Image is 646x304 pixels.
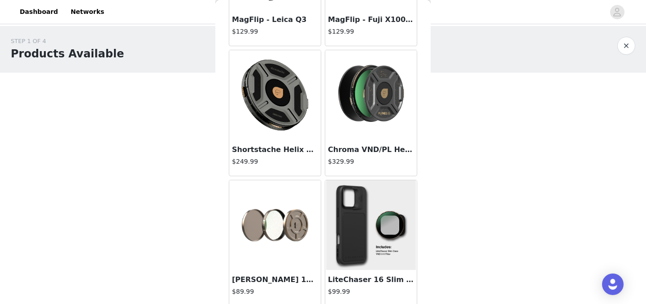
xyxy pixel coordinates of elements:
[11,46,124,62] h1: Products Available
[11,37,124,46] div: STEP 1 OF 4
[230,180,320,270] img: McKinnon 135 Series Filters
[326,50,416,140] img: Chroma VND/PL Helix
[230,50,320,140] img: Shortstache Helix Filter
[232,14,318,25] h3: MagFlip - Leica Q3
[326,180,416,270] img: LiteChaser 16 Slim Case
[232,27,318,36] h4: $129.99
[328,144,414,155] h3: Chroma VND/PL Helix
[232,144,318,155] h3: Shortstache Helix Filter
[328,14,414,25] h3: MagFlip - Fuji X100 Series
[328,27,414,36] h4: $129.99
[14,2,63,22] a: Dashboard
[328,287,414,296] h4: $99.99
[232,274,318,285] h3: [PERSON_NAME] 135 Series Filters
[232,157,318,166] h4: $249.99
[65,2,109,22] a: Networks
[328,157,414,166] h4: $329.99
[602,274,624,295] div: Open Intercom Messenger
[613,5,621,19] div: avatar
[328,274,414,285] h3: LiteChaser 16 Slim Case
[232,287,318,296] h4: $89.99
